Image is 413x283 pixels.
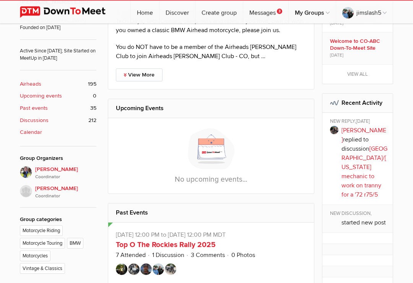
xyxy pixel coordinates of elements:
[35,185,96,200] span: [PERSON_NAME]
[195,1,243,24] a: Create group
[35,174,96,181] i: Coordinator
[116,264,127,275] img: R100RSMike
[20,185,32,198] img: Dick Paschen
[116,204,306,222] h2: Past Events
[20,128,96,137] a: Calendar
[35,193,96,200] i: Coordinator
[356,119,370,125] span: [DATE]
[191,252,225,259] a: 3 Comments
[116,241,216,250] a: Top O The Rockies Rally 2025
[140,264,152,275] img: Matthew Iles
[20,92,96,101] a: Upcoming events 0
[330,52,343,59] span: [DATE]
[20,40,96,63] span: Active Since [DATE]; Site Started on MeetUp in [DATE]
[341,126,388,200] p: replied to discussion
[35,166,96,181] span: [PERSON_NAME]
[20,80,96,89] a: Airheads 195
[20,181,96,200] a: [PERSON_NAME]Coordinator
[131,1,159,24] a: Home
[336,1,393,24] a: jimslash5
[289,1,336,24] a: My Groups
[20,80,41,89] b: Airheads
[341,145,387,199] a: [GEOGRAPHIC_DATA]/[US_STATE] mechanic to work on tranny for a '72 r75/5
[153,264,164,275] img: jimslash5
[116,252,146,259] a: 7 Attended
[116,99,306,118] h2: Upcoming Events
[152,252,184,259] a: 1 Discussion
[108,119,314,194] div: No upcoming events...
[20,117,49,125] b: Discussions
[116,69,163,82] a: View More
[116,231,306,240] p: [DATE] 12:00 PM to [DATE] 12:00 PM MDT
[165,264,176,275] img: Kit Saltsman
[88,80,96,89] span: 195
[20,104,96,113] a: Past events 35
[20,104,48,113] b: Past events
[159,1,195,24] a: Discover
[20,166,96,181] a: [PERSON_NAME]Coordinator
[20,216,96,224] div: Group categories
[330,211,388,218] div: NEW DISCUSSION,
[330,38,388,52] b: Welcome to CO-ABC Down-To-Meet Site
[330,94,385,112] h2: Recent Activity
[20,166,32,179] img: Brook Reams
[341,218,388,228] p: started new post
[20,24,96,32] span: Founded on [DATE]
[20,7,117,18] img: DownToMeet
[90,104,96,113] span: 35
[116,43,306,61] p: You do NOT have to be a member of the Airheads [PERSON_NAME] Club to join Airheads [PERSON_NAME] ...
[20,128,42,137] b: Calendar
[231,252,255,259] a: 0 Photos
[330,119,388,126] div: NEW REPLY,
[128,264,140,275] img: TroyBonner
[20,155,96,163] div: Group Organizers
[20,117,96,125] a: Discussions 212
[322,65,393,84] a: View all
[243,1,288,24] a: Messages3
[322,33,393,65] a: Welcome to CO-ABC Down-To-Meet Site [DATE]
[88,117,96,125] span: 212
[20,92,62,101] b: Upcoming events
[277,9,282,14] span: 3
[341,127,386,144] a: [PERSON_NAME]
[93,92,96,101] span: 0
